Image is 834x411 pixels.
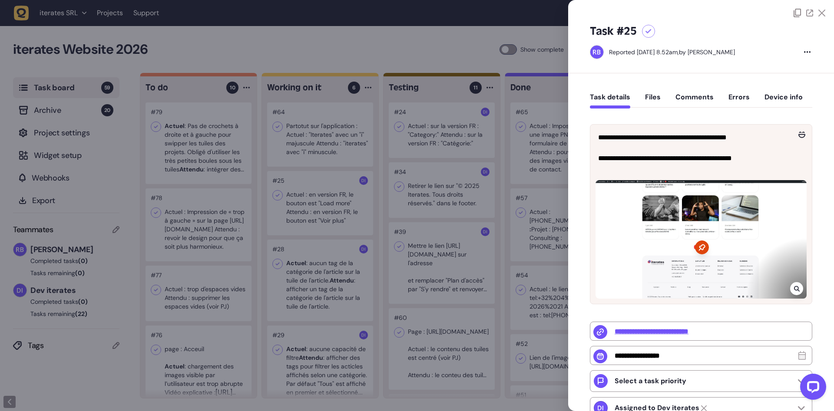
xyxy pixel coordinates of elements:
[590,93,630,109] button: Task details
[728,93,750,109] button: Errors
[590,46,603,59] img: Rodolphe Balay
[675,93,714,109] button: Comments
[590,24,637,38] h5: Task #25
[609,48,679,56] div: Reported [DATE] 8.52am,
[645,93,661,109] button: Files
[615,377,686,385] p: Select a task priority
[609,48,735,56] div: by [PERSON_NAME]
[764,93,803,109] button: Device info
[793,370,830,407] iframe: LiveChat chat widget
